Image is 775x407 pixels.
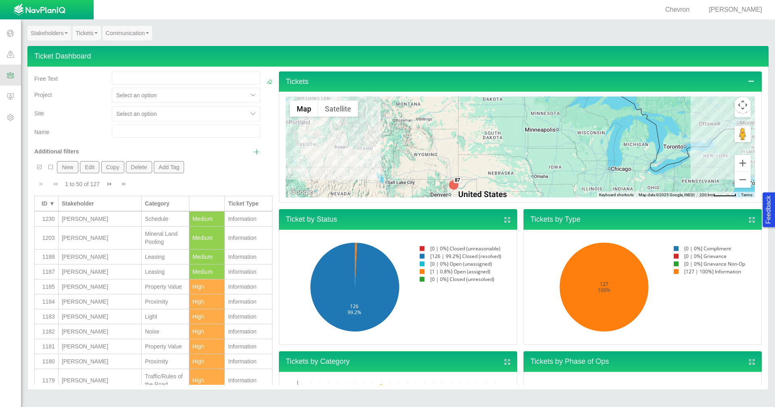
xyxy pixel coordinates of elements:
[189,369,225,392] td: High
[145,253,186,261] div: Leasing
[228,234,269,242] div: Information
[228,357,269,365] div: Information
[35,369,59,392] td: 1179
[193,215,221,223] div: Medium
[59,196,142,212] th: Stakeholder
[62,234,138,242] div: [PERSON_NAME]
[34,76,58,82] span: Free Text
[228,253,269,261] div: Information
[59,339,142,354] td: BENNETT, CHARLES L
[748,215,756,225] a: View full screen
[145,298,186,306] div: Proximity
[504,357,511,367] a: View full screen
[453,177,462,183] div: 87
[38,283,55,291] div: 1185
[38,342,55,350] div: 1181
[665,6,689,13] span: Chevron
[142,279,189,294] td: Property Value
[639,193,695,197] span: Map data ©2025 Google, INEGI
[62,298,138,306] div: [PERSON_NAME]
[35,324,59,339] td: 1182
[225,196,272,212] th: Ticket Type
[228,268,269,276] div: Information
[62,376,138,384] div: [PERSON_NAME]
[290,101,318,117] button: Show street map
[524,209,762,230] h4: Tickets by Type
[62,357,138,365] div: [PERSON_NAME]
[59,324,142,339] td: BENNETT, CHARLES L
[748,357,756,367] a: View full screen
[35,250,59,264] td: 1188
[35,196,59,212] th: ID
[101,161,124,173] button: Copy
[59,250,142,264] td: KANUB, ROBIN
[34,129,49,135] span: Name
[279,351,517,372] h4: Tickets by Category
[193,327,221,336] div: High
[34,176,272,192] div: Pagination
[253,147,260,157] a: Show additional filters
[193,253,221,261] div: Medium
[504,215,511,225] a: View full screen
[193,268,221,276] div: Medium
[142,227,189,250] td: Mineral Land Pooling
[193,357,221,365] div: High
[145,283,186,291] div: Property Value
[34,110,44,117] span: Site
[142,354,189,369] td: Proximity
[225,250,272,264] td: Information
[193,376,221,384] div: High
[59,294,142,309] td: BENNETT, CHARLES L
[741,193,752,197] a: Terms (opens in new tab)
[193,313,221,321] div: High
[225,324,272,339] td: Information
[59,279,142,294] td: BENNETT, CHARLES L
[225,279,272,294] td: Information
[13,4,65,17] img: UrbanGroupSolutionsTheme$USG_Images$logo.png
[524,351,762,372] h4: Tickets by Phase of Ops
[62,199,138,208] div: Stakeholder
[288,187,314,197] a: Open this area in Google Maps (opens a new window)
[145,372,186,388] div: Traffic/Rules of the Road
[228,327,269,336] div: Information
[193,342,221,350] div: High
[38,268,55,276] div: 1187
[35,212,59,227] td: 1230
[59,354,142,369] td: BENNETT, CHARLES L
[62,215,138,223] div: [PERSON_NAME]
[35,227,59,250] td: 1203
[59,309,142,324] td: BENNETT, CHARLES L
[189,227,225,250] td: Medium
[59,369,142,392] td: BENNETT, CHARLES L
[62,180,103,191] div: 1 to 50 of 127
[189,309,225,324] td: High
[35,294,59,309] td: 1184
[279,71,762,92] h4: Tickets
[318,101,358,117] button: Show satellite imagery
[142,196,189,212] th: Category
[735,126,751,142] button: Drag Pegman onto the map to open Street View
[189,212,225,227] td: Medium
[193,199,221,208] div: Priority
[62,342,138,350] div: [PERSON_NAME]
[700,193,713,197] span: 200 km
[35,279,59,294] td: 1185
[599,192,634,198] button: Keyboard shortcuts
[709,6,762,13] span: [PERSON_NAME]
[38,376,55,384] div: 1179
[279,92,762,203] div: Tickets
[189,339,225,354] td: High
[126,161,152,173] button: Delete
[35,264,59,279] td: 1187
[38,199,47,208] div: ID
[145,313,186,321] div: Light
[62,253,138,261] div: [PERSON_NAME]
[189,354,225,369] td: High
[27,46,769,67] h4: Ticket Dashboard
[228,199,269,208] div: Ticket Type
[103,26,152,40] a: Communication
[38,298,55,306] div: 1184
[189,196,225,212] th: Priority
[145,342,186,350] div: Property Value
[228,313,269,321] div: Information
